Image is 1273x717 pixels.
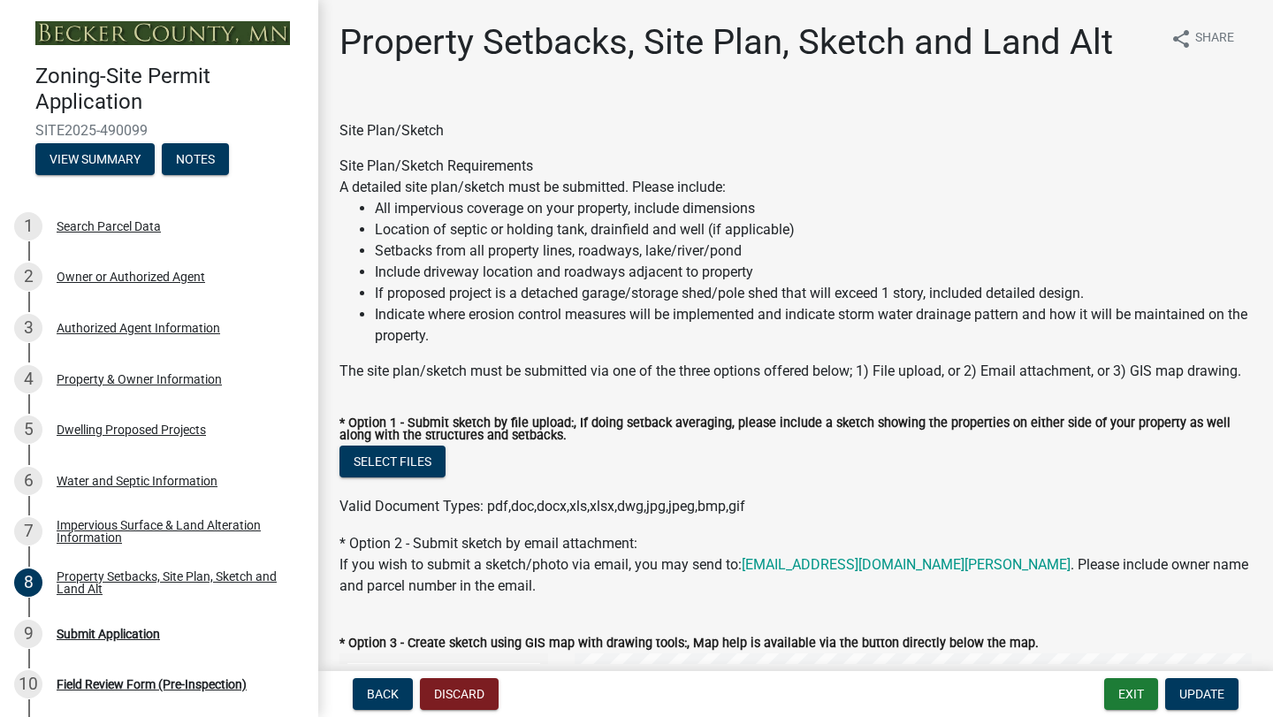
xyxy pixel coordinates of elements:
[339,637,1039,650] label: * Option 3 - Create sketch using GIS map with drawing tools:, Map help is available via the butto...
[35,143,155,175] button: View Summary
[339,417,1252,443] label: * Option 1 - Submit sketch by file upload:, If doing setback averaging, please include a sketch s...
[367,687,399,701] span: Back
[57,628,160,640] div: Submit Application
[14,263,42,291] div: 2
[57,271,205,283] div: Owner or Authorized Agent
[57,423,206,436] div: Dwelling Proposed Projects
[14,568,42,597] div: 8
[14,416,42,444] div: 5
[1170,28,1192,50] i: share
[1179,687,1224,701] span: Update
[375,198,1252,219] li: All impervious coverage on your property, include dimensions
[57,570,290,595] div: Property Setbacks, Site Plan, Sketch and Land Alt
[57,220,161,233] div: Search Parcel Data
[1156,21,1248,56] button: shareShare
[375,304,1252,347] li: Indicate where erosion control measures will be implemented and indicate storm water drainage pat...
[57,519,290,544] div: Impervious Surface & Land Alteration Information
[57,475,217,487] div: Water and Septic Information
[57,678,247,690] div: Field Review Form (Pre-Inspection)
[162,153,229,167] wm-modal-confirm: Notes
[1165,678,1239,710] button: Update
[162,143,229,175] button: Notes
[35,64,304,115] h4: Zoning-Site Permit Application
[14,314,42,342] div: 3
[339,120,1252,141] div: Site Plan/Sketch
[1195,28,1234,50] span: Share
[339,533,1252,597] div: * Option 2 - Submit sketch by email attachment:
[375,262,1252,283] li: Include driveway location and roadways adjacent to property
[339,498,745,515] span: Valid Document Types: pdf,doc,docx,xls,xlsx,dwg,jpg,jpeg,bmp,gif
[339,361,1252,382] div: The site plan/sketch must be submitted via one of the three options offered below; 1) File upload...
[14,365,42,393] div: 4
[375,240,1252,262] li: Setbacks from all property lines, roadways, lake/river/pond
[742,556,1071,573] a: [EMAIL_ADDRESS][DOMAIN_NAME][PERSON_NAME]
[14,670,42,698] div: 10
[35,122,283,139] span: SITE2025-490099
[14,212,42,240] div: 1
[375,219,1252,240] li: Location of septic or holding tank, drainfield and well (if applicable)
[35,153,155,167] wm-modal-confirm: Summary
[339,21,1113,64] h1: Property Setbacks, Site Plan, Sketch and Land Alt
[339,446,446,477] button: Select files
[339,156,1252,382] div: Site Plan/Sketch Requirements
[35,21,290,45] img: Becker County, Minnesota
[353,678,413,710] button: Back
[57,322,220,334] div: Authorized Agent Information
[339,556,1248,594] span: If you wish to submit a sketch/photo via email, you may send to: . Please include owner name and ...
[14,517,42,545] div: 7
[347,663,540,703] li: Sketch Layer
[420,678,499,710] button: Discard
[14,620,42,648] div: 9
[1104,678,1158,710] button: Exit
[375,283,1252,304] li: If proposed project is a detached garage/storage shed/pole shed that will exceed 1 story, include...
[57,373,222,385] div: Property & Owner Information
[339,177,1252,347] div: A detailed site plan/sketch must be submitted. Please include:
[14,467,42,495] div: 6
